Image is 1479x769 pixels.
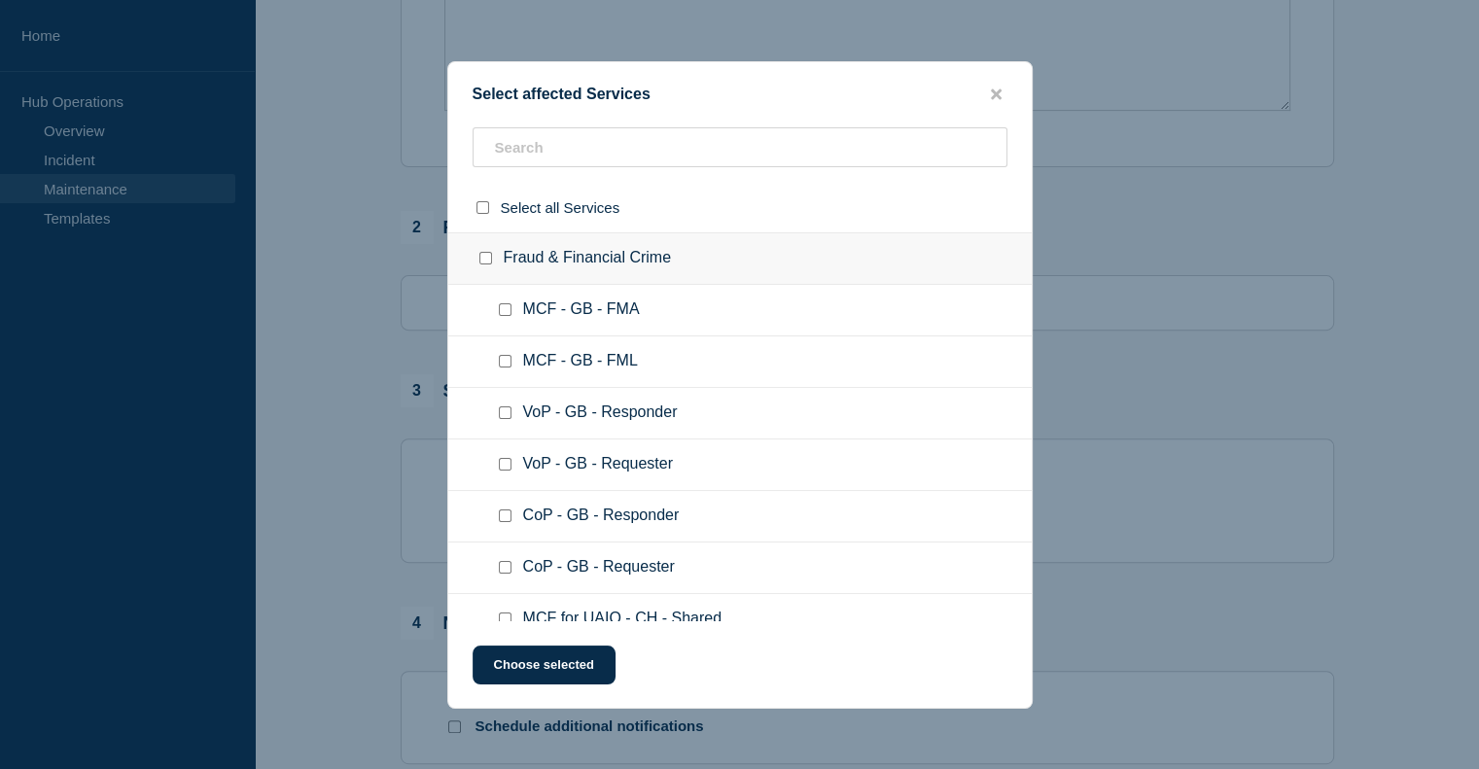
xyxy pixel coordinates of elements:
[499,458,511,471] input: VoP - GB - Requester checkbox
[499,303,511,316] input: MCF - GB - FMA checkbox
[523,558,675,577] span: CoP - GB - Requester
[479,252,492,264] input: Fraud & Financial Crime checkbox
[523,352,638,371] span: MCF - GB - FML
[523,403,678,423] span: VoP - GB - Responder
[448,86,1032,104] div: Select affected Services
[499,509,511,522] input: CoP - GB - Responder checkbox
[501,199,620,216] span: Select all Services
[473,127,1007,167] input: Search
[473,646,616,684] button: Choose selected
[985,86,1007,104] button: close button
[523,455,673,474] span: VoP - GB - Requester
[499,561,511,574] input: CoP - GB - Requester checkbox
[448,232,1032,285] div: Fraud & Financial Crime
[499,355,511,367] input: MCF - GB - FML checkbox
[499,612,511,625] input: MCF for UAIQ - CH - Shared checkbox
[499,406,511,419] input: VoP - GB - Responder checkbox
[523,610,722,629] span: MCF for UAIQ - CH - Shared
[523,300,640,320] span: MCF - GB - FMA
[476,201,489,214] input: select all checkbox
[523,507,680,526] span: CoP - GB - Responder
